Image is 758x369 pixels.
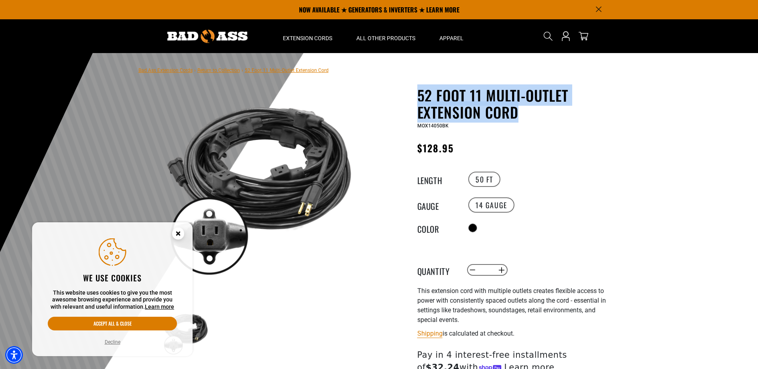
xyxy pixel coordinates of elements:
span: › [242,68,243,73]
legend: Gauge [417,200,457,210]
span: MOX14050BK [417,123,449,129]
span: Extension Cords [283,35,332,42]
a: Return to Collection [197,68,240,73]
a: Bad Ass Extension Cords [138,68,193,73]
h1: 52 Foot 11 Multi-Outlet Extension Cord [417,87,614,121]
aside: Cookie Consent [32,222,193,357]
span: Apparel [439,35,463,42]
div: is calculated at checkout. [417,328,614,339]
span: This extension cord with multiple outlets creates flexible access to power with consistently spac... [417,287,606,324]
span: All Other Products [356,35,415,42]
span: 52 Foot 11 Multi-Outlet Extension Cord [245,68,329,73]
button: Decline [102,338,123,346]
summary: Extension Cords [271,19,344,53]
h2: We use cookies [48,273,177,283]
button: Accept all & close [48,317,177,330]
p: This website uses cookies to give you the most awesome browsing experience and provide you with r... [48,289,177,311]
img: Bad Ass Extension Cords [167,30,248,43]
button: Close this option [164,222,193,247]
summary: All Other Products [344,19,427,53]
legend: Length [417,174,457,184]
summary: Apparel [427,19,476,53]
div: Accessibility Menu [5,346,23,364]
summary: Search [542,30,555,43]
img: black [162,88,356,282]
legend: Color [417,223,457,233]
a: Shipping [417,330,443,337]
nav: breadcrumbs [138,65,329,75]
span: $128.95 [417,141,454,155]
a: This website uses cookies to give you the most awesome browsing experience and provide you with r... [145,303,174,310]
label: 14 Gauge [468,197,514,213]
a: cart [577,31,590,41]
label: 50 FT [468,172,500,187]
a: Open this option [559,19,572,53]
label: Quantity [417,265,457,275]
span: › [194,68,196,73]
